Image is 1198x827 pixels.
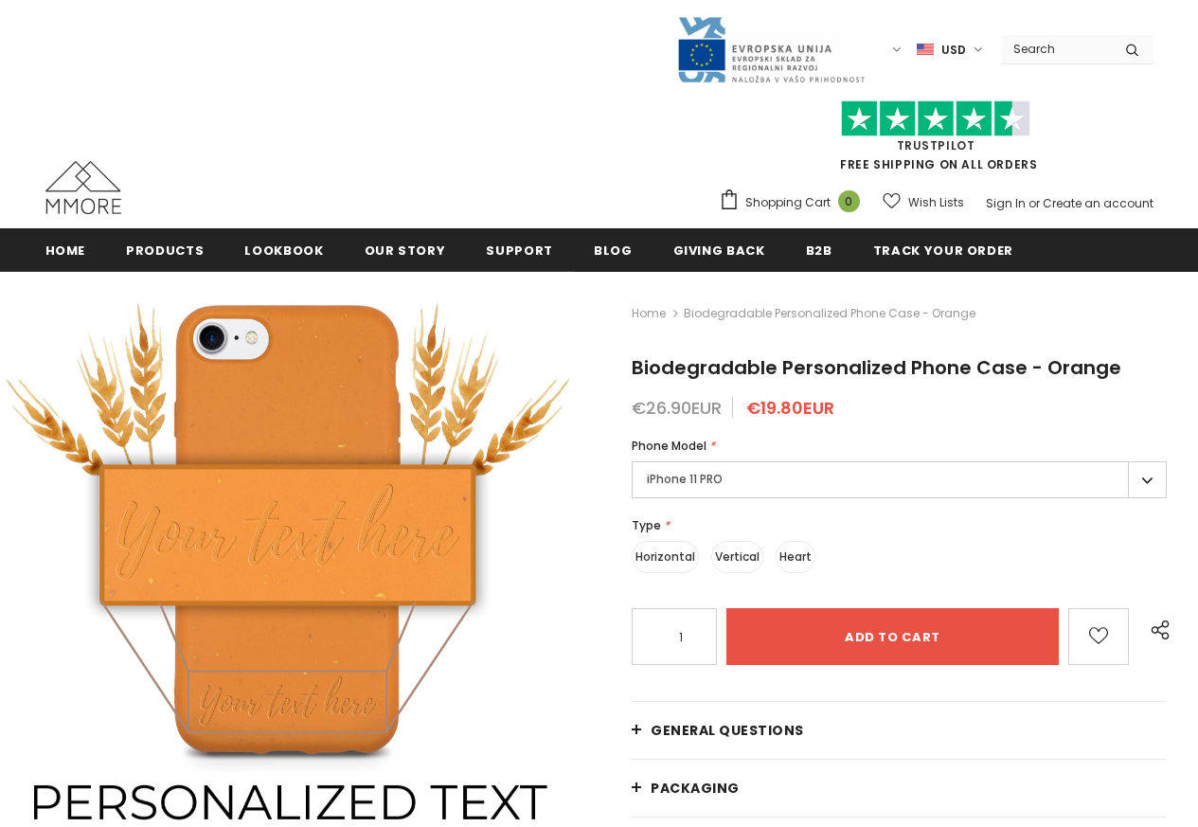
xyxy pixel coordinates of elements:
[676,41,866,57] a: Javni Razpis
[841,100,1030,137] img: Trust Pilot Stars
[594,242,633,260] span: Blog
[1028,195,1040,211] span: or
[632,541,699,573] label: Horizontal
[632,302,666,325] a: Home
[711,541,763,573] label: Vertical
[365,242,446,260] span: Our Story
[986,195,1026,211] a: Sign In
[244,228,323,271] a: Lookbook
[917,42,934,58] img: USD
[126,242,204,260] span: Products
[45,161,121,214] img: MMORE Cases
[1002,35,1111,63] input: Search Site
[908,193,964,212] span: Wish Lists
[883,186,964,219] a: Wish Lists
[806,228,832,271] a: B2B
[673,228,765,271] a: Giving back
[126,228,204,271] a: Products
[244,242,323,260] span: Lookbook
[719,189,869,217] a: Shopping Cart 0
[673,242,765,260] span: Giving back
[873,242,1013,260] span: Track your order
[365,228,446,271] a: Our Story
[776,541,815,573] label: Heart
[746,396,834,420] span: €19.80EUR
[632,461,1167,498] label: iPhone 11 PRO
[897,137,975,153] a: Trustpilot
[745,193,831,212] span: Shopping Cart
[651,779,740,798] span: PACKAGING
[45,228,86,271] a: Home
[632,438,706,454] span: Phone Model
[632,354,1121,381] span: Biodegradable Personalized Phone Case - Orange
[838,190,860,212] span: 0
[941,41,966,60] span: USD
[719,109,1153,172] span: FREE SHIPPING ON ALL ORDERS
[684,302,975,325] span: Biodegradable Personalized Phone Case - Orange
[45,242,86,260] span: Home
[486,228,553,271] a: support
[651,721,804,740] span: General Questions
[676,15,866,84] img: Javni Razpis
[632,760,1167,817] a: PACKAGING
[873,228,1013,271] a: Track your order
[632,396,722,420] span: €26.90EUR
[1043,195,1153,211] a: Create an account
[632,517,661,533] span: Type
[594,228,633,271] a: Blog
[486,242,553,260] span: support
[806,242,832,260] span: B2B
[726,608,1059,665] input: Add to cart
[632,702,1167,759] a: General Questions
